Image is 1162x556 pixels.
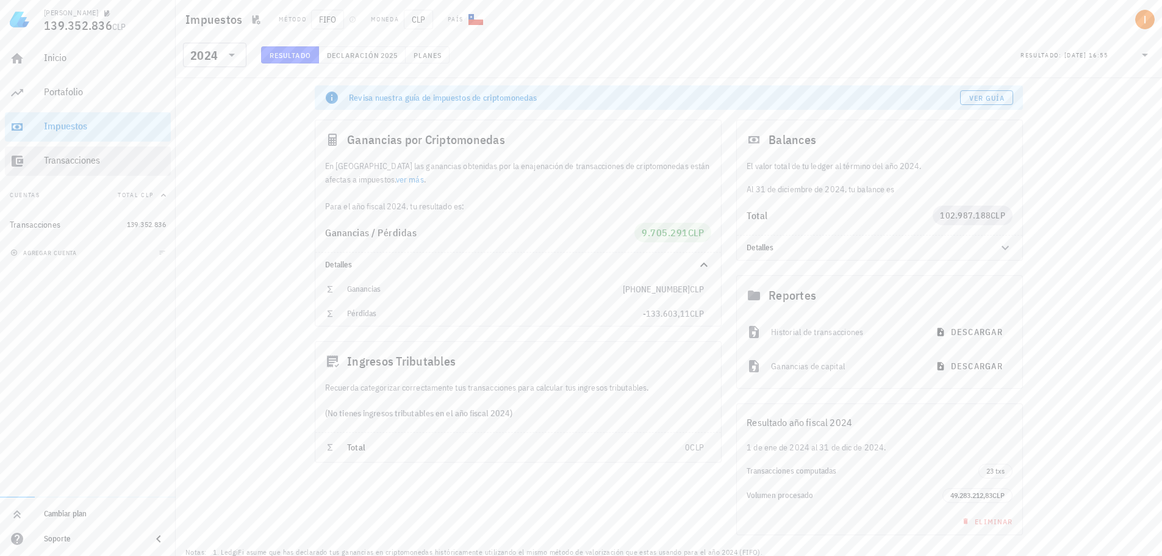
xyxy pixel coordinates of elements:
[690,284,704,295] span: CLP
[950,491,992,500] span: 49.283.212,83
[10,10,29,29] img: LedgiFi
[315,394,721,432] div: (No tienes ingresos tributables en el año fiscal 2024)
[347,309,643,319] div: Pérdidas
[992,491,1005,500] span: CLP
[347,284,623,294] div: Ganancias
[737,441,1022,454] div: 1 de ene de 2024 al 31 de dic de 2024.
[315,253,721,277] div: Detalles
[448,15,464,24] div: País
[938,361,1003,372] span: descargar
[347,442,365,453] span: Total
[690,308,704,319] span: CLP
[44,86,166,98] div: Portafolio
[747,159,1013,173] p: El valor total de tu ledger al término del año 2024.
[1064,49,1108,62] div: [DATE] 16:55
[349,92,960,104] div: Revisa nuestra guía de impuestos de criptomonedas
[319,46,406,63] button: Declaración 2025
[413,51,442,60] span: Planes
[690,442,704,453] span: CLP
[44,17,112,34] span: 139.352.836
[190,49,218,62] div: 2024
[371,15,399,24] div: Moneda
[685,442,690,453] span: 0
[643,308,690,319] span: -133.603,11
[44,154,166,166] div: Transacciones
[960,90,1013,105] a: Ver guía
[1013,43,1160,67] div: Resultado:[DATE] 16:55
[5,112,171,142] a: Impuestos
[185,10,247,29] h1: Impuestos
[1020,47,1064,63] div: Resultado:
[940,210,991,221] span: 102.987.188
[325,226,417,239] span: Ganancias / Pérdidas
[747,491,942,500] div: Volumen procesado
[44,509,166,519] div: Cambiar plan
[771,353,918,380] div: Ganancias de capital
[404,10,433,29] span: CLP
[5,210,171,239] a: Transacciones 139.352.836
[737,236,1022,260] div: Detalles
[737,404,1022,441] div: Resultado año fiscal 2024
[747,211,933,220] div: Total
[623,284,690,295] span: [PHONE_NUMBER]
[325,260,682,270] div: Detalles
[737,159,1022,196] div: Al 31 de diciembre de 2024, tu balance es
[112,21,126,32] span: CLP
[44,534,142,544] div: Soporte
[969,93,1005,103] span: Ver guía
[737,120,1022,159] div: Balances
[315,342,721,381] div: Ingresos Tributables
[771,319,918,345] div: Historial de transacciones
[396,174,424,185] a: ver más
[311,10,344,29] span: FIFO
[737,276,1022,315] div: Reportes
[326,51,380,60] span: Declaración
[468,12,483,27] div: CL-icon
[118,191,154,199] span: Total CLP
[938,327,1003,338] span: descargar
[44,120,166,132] div: Impuestos
[991,210,1005,221] span: CLP
[5,44,171,73] a: Inicio
[5,78,171,107] a: Portafolio
[986,464,1005,478] span: 23 txs
[928,321,1013,343] button: descargar
[747,466,978,476] div: Transacciones computadas
[959,517,1013,526] span: Eliminar
[642,226,688,239] span: 9.705.291
[747,243,983,253] div: Detalles
[380,51,398,60] span: 2025
[279,15,306,24] div: Método
[5,146,171,176] a: Transacciones
[10,220,60,230] div: Transacciones
[261,46,319,63] button: Resultado
[315,381,721,394] div: Recuerda categorizar correctamente tus transacciones para calcular tus ingresos tributables.
[7,247,82,259] button: agregar cuenta
[315,159,721,213] div: En [GEOGRAPHIC_DATA] las ganancias obtenidas por la enajenación de transacciones de criptomonedas...
[44,8,98,18] div: [PERSON_NAME]
[183,43,246,67] div: 2024
[688,226,705,239] span: CLP
[955,513,1017,530] button: Eliminar
[44,52,166,63] div: Inicio
[269,51,311,60] span: Resultado
[5,181,171,210] button: CuentasTotal CLP
[315,120,721,159] div: Ganancias por Criptomonedas
[127,220,166,229] span: 139.352.836
[1135,10,1155,29] div: avatar
[928,355,1013,377] button: descargar
[406,46,450,63] button: Planes
[13,249,77,257] span: agregar cuenta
